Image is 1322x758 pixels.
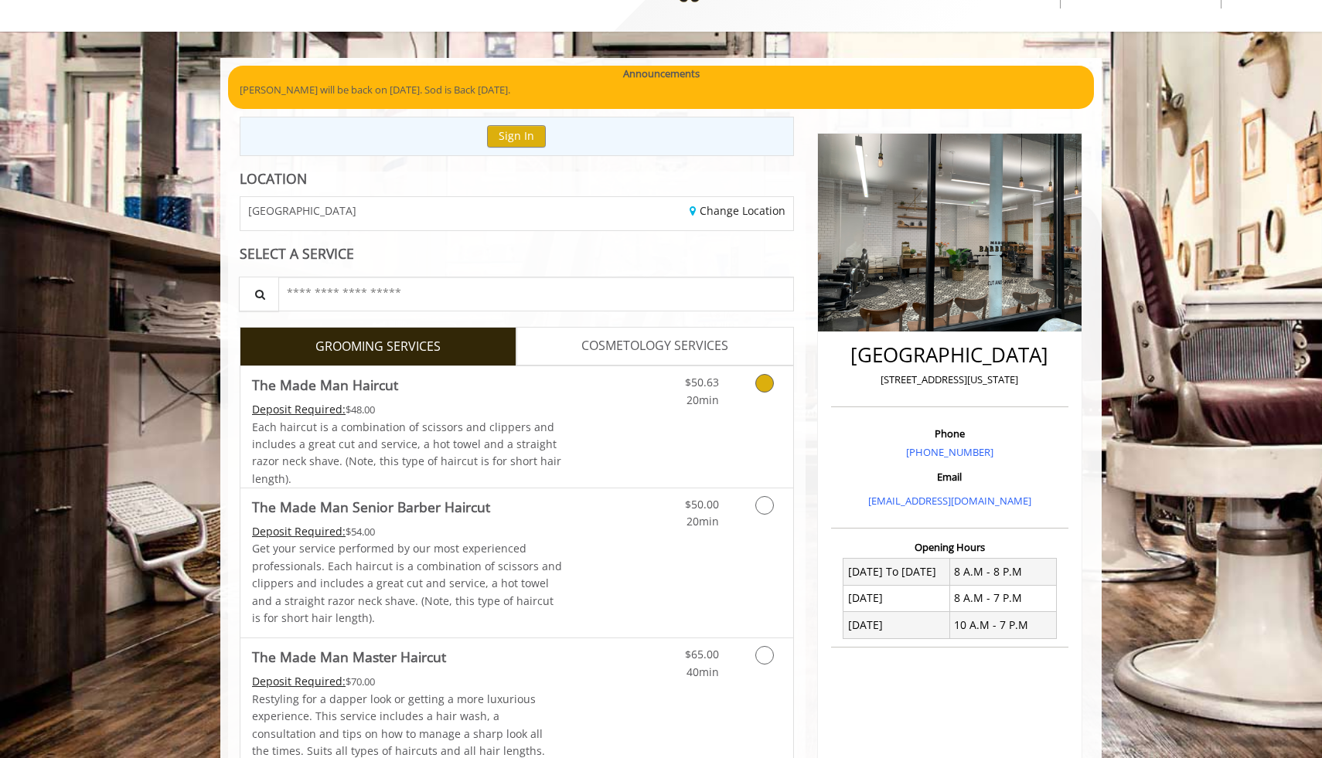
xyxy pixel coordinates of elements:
[252,540,563,627] p: Get your service performed by our most experienced professionals. Each haircut is a combination o...
[252,646,446,668] b: The Made Man Master Haircut
[687,514,719,529] span: 20min
[252,692,545,758] span: Restyling for a dapper look or getting a more luxurious experience. This service includes a hair ...
[685,647,719,661] span: $65.00
[687,665,719,679] span: 40min
[843,585,950,611] td: [DATE]
[835,471,1065,482] h3: Email
[240,246,794,261] div: SELECT A SERVICE
[487,125,546,148] button: Sign In
[581,336,728,356] span: COSMETOLOGY SERVICES
[252,673,563,690] div: $70.00
[685,497,719,512] span: $50.00
[690,203,785,218] a: Change Location
[835,372,1065,388] p: [STREET_ADDRESS][US_STATE]
[252,401,563,418] div: $48.00
[623,66,700,82] b: Announcements
[685,375,719,389] span: $50.63
[687,393,719,407] span: 20min
[252,524,346,539] span: This service needs some Advance to be paid before we block your appointment
[843,559,950,585] td: [DATE] To [DATE]
[949,612,1056,638] td: 10 A.M - 7 P.M
[831,542,1068,552] h3: Opening Hours
[252,496,490,518] b: The Made Man Senior Barber Haircut
[252,523,563,540] div: $54.00
[868,494,1031,508] a: [EMAIL_ADDRESS][DOMAIN_NAME]
[949,585,1056,611] td: 8 A.M - 7 P.M
[248,205,356,216] span: [GEOGRAPHIC_DATA]
[949,559,1056,585] td: 8 A.M - 8 P.M
[240,82,1082,98] p: [PERSON_NAME] will be back on [DATE]. Sod is Back [DATE].
[906,445,993,459] a: [PHONE_NUMBER]
[315,337,441,357] span: GROOMING SERVICES
[252,402,346,416] span: This service needs some Advance to be paid before we block your appointment
[239,277,279,311] button: Service Search
[252,420,561,486] span: Each haircut is a combination of scissors and clippers and includes a great cut and service, a ho...
[252,374,398,396] b: The Made Man Haircut
[843,612,950,638] td: [DATE]
[240,169,307,188] b: LOCATION
[835,344,1065,366] h2: [GEOGRAPHIC_DATA]
[835,428,1065,439] h3: Phone
[252,674,346,688] span: This service needs some Advance to be paid before we block your appointment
